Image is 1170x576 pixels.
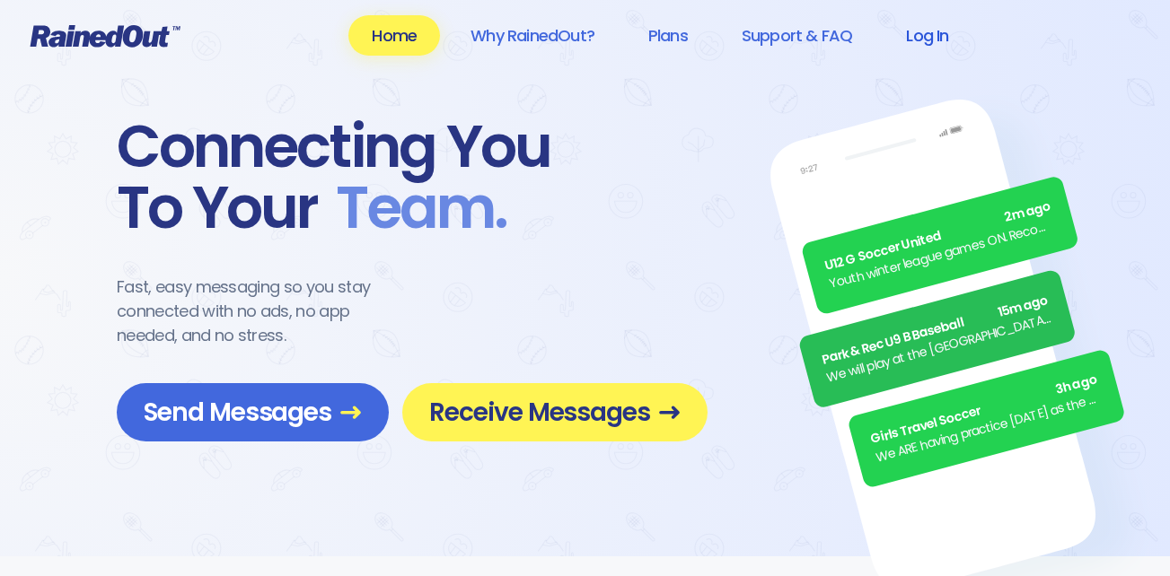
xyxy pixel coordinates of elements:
span: 2m ago [1002,197,1052,228]
div: Connecting You To Your [117,117,708,239]
span: Team . [318,178,506,239]
a: Send Messages [117,383,389,441]
a: Plans [625,15,711,56]
span: Send Messages [144,397,362,428]
div: We will play at the [GEOGRAPHIC_DATA]. Wear white, be at the field by 5pm. [824,309,1055,388]
a: Home [348,15,440,56]
a: Support & FAQ [718,15,875,56]
div: We ARE having practice [DATE] as the sun is finally out. [874,388,1104,467]
div: Girls Travel Soccer [868,371,1099,449]
span: Receive Messages [429,397,681,428]
div: Park & Rec U9 B Baseball [820,291,1051,370]
span: 15m ago [996,291,1050,322]
div: U12 G Soccer United [823,197,1053,276]
a: Why RainedOut? [447,15,618,56]
div: Fast, easy messaging so you stay connected with no ads, no app needed, and no stress. [117,275,404,347]
a: Receive Messages [402,383,708,441]
a: Log In [883,15,972,56]
div: Youth winter league games ON. Recommend running shoes/sneakers for players as option for footwear. [827,215,1058,294]
span: 3h ago [1053,371,1099,400]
